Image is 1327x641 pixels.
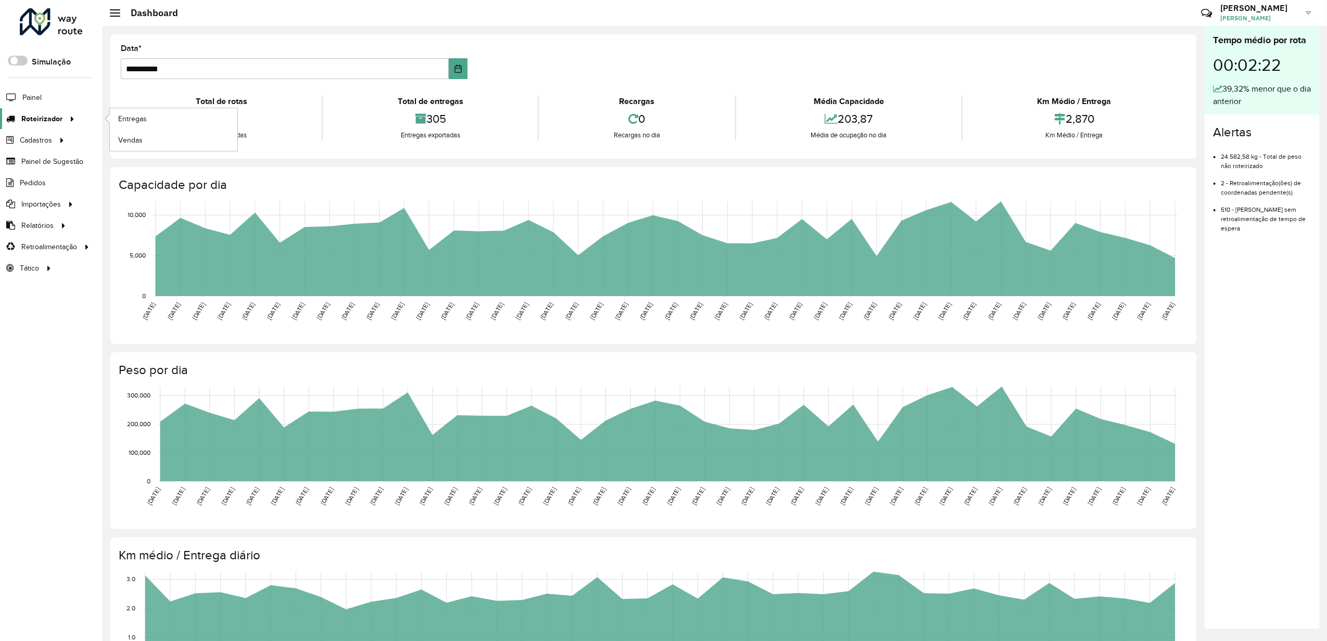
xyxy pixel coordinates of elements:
[1220,3,1298,13] h3: [PERSON_NAME]
[319,486,334,506] text: [DATE]
[1037,301,1052,321] text: [DATE]
[32,56,71,68] label: Simulação
[1213,83,1311,108] div: 39,32% menor que o dia anterior
[864,486,879,506] text: [DATE]
[740,486,755,506] text: [DATE]
[738,301,753,321] text: [DATE]
[128,634,135,640] text: 1.0
[21,241,77,252] span: Retroalimentação
[541,108,732,130] div: 0
[141,301,156,321] text: [DATE]
[241,301,256,321] text: [DATE]
[739,95,959,108] div: Média Capacidade
[195,486,210,506] text: [DATE]
[110,130,237,150] a: Vendas
[127,605,135,611] text: 2.0
[121,42,142,55] label: Data
[1221,171,1311,197] li: 2 - Retroalimentação(ões) de coordenadas pendente(s)
[814,486,829,506] text: [DATE]
[344,486,359,506] text: [DATE]
[1061,301,1077,321] text: [DATE]
[666,486,681,506] text: [DATE]
[937,301,952,321] text: [DATE]
[147,478,150,484] text: 0
[118,113,147,124] span: Entregas
[216,301,231,321] text: [DATE]
[1213,125,1311,140] h4: Alertas
[415,301,430,321] text: [DATE]
[913,486,928,506] text: [DATE]
[110,108,237,129] a: Entregas
[539,301,554,321] text: [DATE]
[739,108,959,130] div: 203,87
[591,486,606,506] text: [DATE]
[325,108,535,130] div: 305
[365,301,380,321] text: [DATE]
[449,58,467,79] button: Choose Date
[838,301,853,321] text: [DATE]
[146,486,161,506] text: [DATE]
[325,130,535,140] div: Entregas exportadas
[988,486,1003,506] text: [DATE]
[439,301,454,321] text: [DATE]
[1062,486,1077,506] text: [DATE]
[129,449,150,456] text: 100,000
[1161,486,1176,506] text: [DATE]
[220,486,235,506] text: [DATE]
[765,486,780,506] text: [DATE]
[489,301,504,321] text: [DATE]
[690,486,705,506] text: [DATE]
[1111,486,1127,506] text: [DATE]
[127,576,135,583] text: 3.0
[119,177,1186,193] h4: Capacidade por dia
[340,301,355,321] text: [DATE]
[123,95,319,108] div: Total de rotas
[295,486,310,506] text: [DATE]
[22,92,42,103] span: Painel
[912,301,927,321] text: [DATE]
[639,301,654,321] text: [DATE]
[1221,197,1311,233] li: 510 - [PERSON_NAME] sem retroalimentação de tempo de espera
[688,301,703,321] text: [DATE]
[1161,301,1176,321] text: [DATE]
[1136,486,1151,506] text: [DATE]
[270,486,285,506] text: [DATE]
[616,486,631,506] text: [DATE]
[589,301,604,321] text: [DATE]
[1213,47,1311,83] div: 00:02:22
[21,113,62,124] span: Roteirizador
[1086,301,1101,321] text: [DATE]
[887,301,902,321] text: [DATE]
[467,486,483,506] text: [DATE]
[418,486,433,506] text: [DATE]
[266,301,281,321] text: [DATE]
[514,301,529,321] text: [DATE]
[394,486,409,506] text: [DATE]
[325,95,535,108] div: Total de entregas
[142,292,146,299] text: 0
[862,301,877,321] text: [DATE]
[564,301,579,321] text: [DATE]
[127,392,150,399] text: 300,000
[492,486,508,506] text: [DATE]
[191,301,206,321] text: [DATE]
[715,486,730,506] text: [DATE]
[739,130,959,140] div: Média de ocupação no dia
[369,486,384,506] text: [DATE]
[166,301,181,321] text: [DATE]
[517,486,532,506] text: [DATE]
[641,486,656,506] text: [DATE]
[118,135,143,146] span: Vendas
[315,301,331,321] text: [DATE]
[119,548,1186,563] h4: Km médio / Entrega diário
[120,7,178,19] h2: Dashboard
[21,220,54,231] span: Relatórios
[541,95,732,108] div: Recargas
[788,301,803,321] text: [DATE]
[713,301,728,321] text: [DATE]
[1111,301,1126,321] text: [DATE]
[839,486,854,506] text: [DATE]
[1012,301,1027,321] text: [DATE]
[541,130,732,140] div: Recargas no dia
[962,301,977,321] text: [DATE]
